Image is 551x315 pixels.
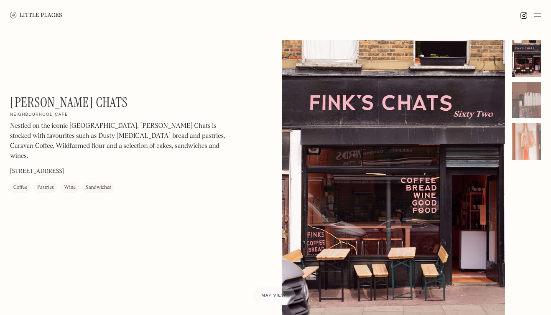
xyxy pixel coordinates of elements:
div: Coffee [13,184,27,192]
div: Sandwiches [86,184,111,192]
h1: [PERSON_NAME] Chats [10,94,128,110]
span: Map view [262,293,286,298]
div: Pastries [37,184,54,192]
h2: Neighbourhood cafe [10,112,68,118]
div: Wine [64,184,76,192]
p: [STREET_ADDRESS] [10,168,64,176]
a: Map view [252,287,296,305]
p: Nestled on the iconic [GEOGRAPHIC_DATA], [PERSON_NAME] Chats is stocked with favourites such as D... [10,122,236,162]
